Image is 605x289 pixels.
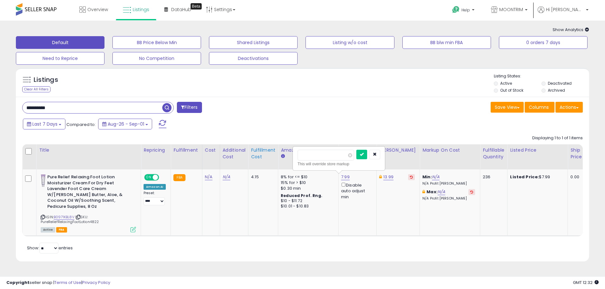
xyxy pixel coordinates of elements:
[500,81,512,86] label: Active
[461,7,470,13] span: Help
[251,147,275,160] div: Fulfillment Cost
[205,147,217,154] div: Cost
[447,1,481,21] a: Help
[27,245,73,251] span: Show: entries
[499,36,588,49] button: 0 orders 7 days
[298,161,380,167] div: This will override store markup
[546,6,584,13] span: Hi [PERSON_NAME]
[499,6,523,13] span: MOONTRIM
[538,6,588,21] a: Hi [PERSON_NAME]
[41,214,99,224] span: | SKU: PureReliefRelaxingFootLotion4822
[171,6,191,13] span: DataHub
[158,175,168,180] span: OFF
[39,147,138,154] div: Title
[209,52,298,65] button: Deactivations
[6,279,30,286] strong: Copyright
[432,174,440,180] a: N/A
[54,214,74,220] a: B0971KBL8V
[251,174,273,180] div: 4.15
[177,102,202,113] button: Filters
[438,189,445,195] a: N/A
[529,104,549,110] span: Columns
[510,174,539,180] b: Listed Price:
[281,193,322,198] b: Reduced Prof. Rng.
[281,186,333,191] div: $0.30 min
[47,174,124,211] b: Pure Relief Relaxing Foot Lotion Moisturizer Cream For Dry Feet Lavender Foot Care Cream W/[PERSO...
[16,36,104,49] button: Default
[548,88,565,93] label: Archived
[494,73,589,79] p: Listing States:
[173,147,199,154] div: Fulfillment
[427,189,438,195] b: Max:
[281,180,333,186] div: 15% for > $10
[22,86,50,92] div: Clear All Filters
[191,3,202,10] div: Tooltip anchor
[112,52,201,65] button: No Competition
[383,174,393,180] a: 13.99
[173,174,185,181] small: FBA
[555,102,583,113] button: Actions
[525,102,555,113] button: Columns
[98,119,152,129] button: Aug-26 - Sep-01
[144,184,166,190] div: Amazon AI
[87,6,108,13] span: Overview
[500,88,523,93] label: Out of Stock
[379,147,417,154] div: [PERSON_NAME]
[422,181,475,186] p: N/A Profit [PERSON_NAME]
[491,102,524,113] button: Save View
[209,36,298,49] button: Shared Listings
[281,154,285,159] small: Amazon Fees.
[145,175,153,180] span: ON
[6,280,110,286] div: seller snap | |
[483,147,505,160] div: Fulfillable Quantity
[281,204,333,209] div: $10.01 - $10.83
[422,196,475,201] p: N/A Profit [PERSON_NAME]
[281,147,336,154] div: Amazon Fees
[32,121,57,127] span: Last 7 Days
[553,27,589,33] span: Show Analytics
[54,279,81,286] a: Terms of Use
[41,174,136,232] div: ASIN:
[341,174,350,180] a: 7.99
[573,279,599,286] span: 2025-09-9 12:32 GMT
[281,174,333,180] div: 8% for <= $10
[306,36,394,49] button: Listing w/o cost
[41,227,55,233] span: All listings currently available for purchase on Amazon
[41,174,46,187] img: 31WXObDkmcL._SL40_.jpg
[66,122,96,128] span: Compared to:
[510,147,565,154] div: Listed Price
[483,174,502,180] div: 236
[133,6,149,13] span: Listings
[56,227,67,233] span: FBA
[510,174,563,180] div: $7.99
[281,198,333,204] div: $10 - $11.72
[23,119,65,129] button: Last 7 Days
[82,279,110,286] a: Privacy Policy
[34,76,58,84] h5: Listings
[144,147,168,154] div: Repricing
[548,81,572,86] label: Deactivated
[144,191,166,205] div: Preset:
[223,174,230,180] a: N/A
[422,174,432,180] b: Min:
[532,135,583,141] div: Displaying 1 to 1 of 1 items
[422,147,477,154] div: Markup on Cost
[570,174,581,180] div: 0.00
[108,121,144,127] span: Aug-26 - Sep-01
[452,6,460,14] i: Get Help
[402,36,491,49] button: BB blw min FBA
[420,144,480,169] th: The percentage added to the cost of goods (COGS) that forms the calculator for Min & Max prices.
[16,52,104,65] button: Need to Reprice
[112,36,201,49] button: BB Price Below Min
[341,181,372,200] div: Disable auto adjust min
[205,174,212,180] a: N/A
[223,147,246,160] div: Additional Cost
[570,147,583,160] div: Ship Price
